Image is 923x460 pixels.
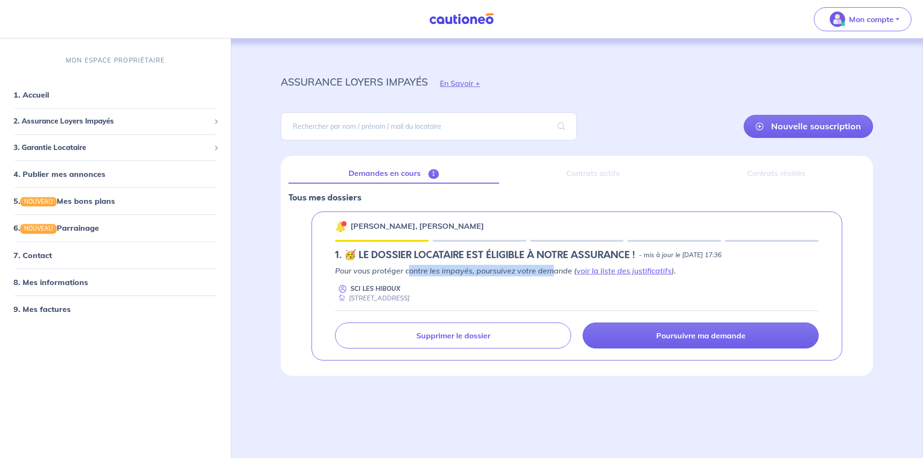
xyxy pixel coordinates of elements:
[13,223,99,233] a: 6.NOUVEAUParrainage
[583,323,819,348] a: Poursuivre ma demande
[4,218,227,237] div: 6.NOUVEAUParrainage
[335,249,635,261] h5: 1.︎ 🥳 LE DOSSIER LOCATAIRE EST ÉLIGIBLE À NOTRE ASSURANCE !
[66,56,165,65] p: MON ESPACE PROPRIÉTAIRE
[4,245,227,264] div: 7. Contact
[4,112,227,131] div: 2. Assurance Loyers Impayés
[639,250,722,260] p: - mis à jour le [DATE] 17:36
[576,266,672,275] a: voir la liste des justificatifs
[13,196,115,206] a: 5.NOUVEAUMes bons plans
[13,142,210,153] span: 3. Garantie Locataire
[4,138,227,157] div: 3. Garantie Locataire
[428,169,439,179] span: 1
[335,265,819,276] p: Pour vous protéger contre les impayés, poursuivez votre demande ( ).
[350,220,484,232] p: [PERSON_NAME], [PERSON_NAME]
[4,191,227,211] div: 5.NOUVEAUMes bons plans
[335,294,410,303] div: [STREET_ADDRESS]
[335,221,347,232] img: 🔔
[335,323,571,348] a: Supprimer le dossier
[4,164,227,184] div: 4. Publier mes annonces
[13,169,105,179] a: 4. Publier mes annonces
[288,163,499,184] a: Demandes en cours1
[744,115,873,138] a: Nouvelle souscription
[13,304,71,313] a: 9. Mes factures
[13,90,49,99] a: 1. Accueil
[350,284,400,293] p: SCI LES HIBOUX
[4,85,227,104] div: 1. Accueil
[814,7,911,31] button: illu_account_valid_menu.svgMon compte
[425,13,498,25] img: Cautioneo
[546,113,577,140] span: search
[416,331,490,340] p: Supprimer le dossier
[13,116,210,127] span: 2. Assurance Loyers Impayés
[4,299,227,318] div: 9. Mes factures
[830,12,845,27] img: illu_account_valid_menu.svg
[13,250,52,260] a: 7. Contact
[4,272,227,291] div: 8. Mes informations
[849,13,894,25] p: Mon compte
[281,73,428,90] p: assurance loyers impayés
[13,277,88,286] a: 8. Mes informations
[656,331,746,340] p: Poursuivre ma demande
[288,191,865,204] p: Tous mes dossiers
[281,112,577,140] input: Rechercher par nom / prénom / mail du locataire
[428,69,492,97] button: En Savoir +
[335,249,819,261] div: state: ELIGIBILITY-RESULT-IN-PROGRESS, Context: NEW,MAYBE-CERTIFICATE,RELATIONSHIP,LESSOR-DOCUMENTS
